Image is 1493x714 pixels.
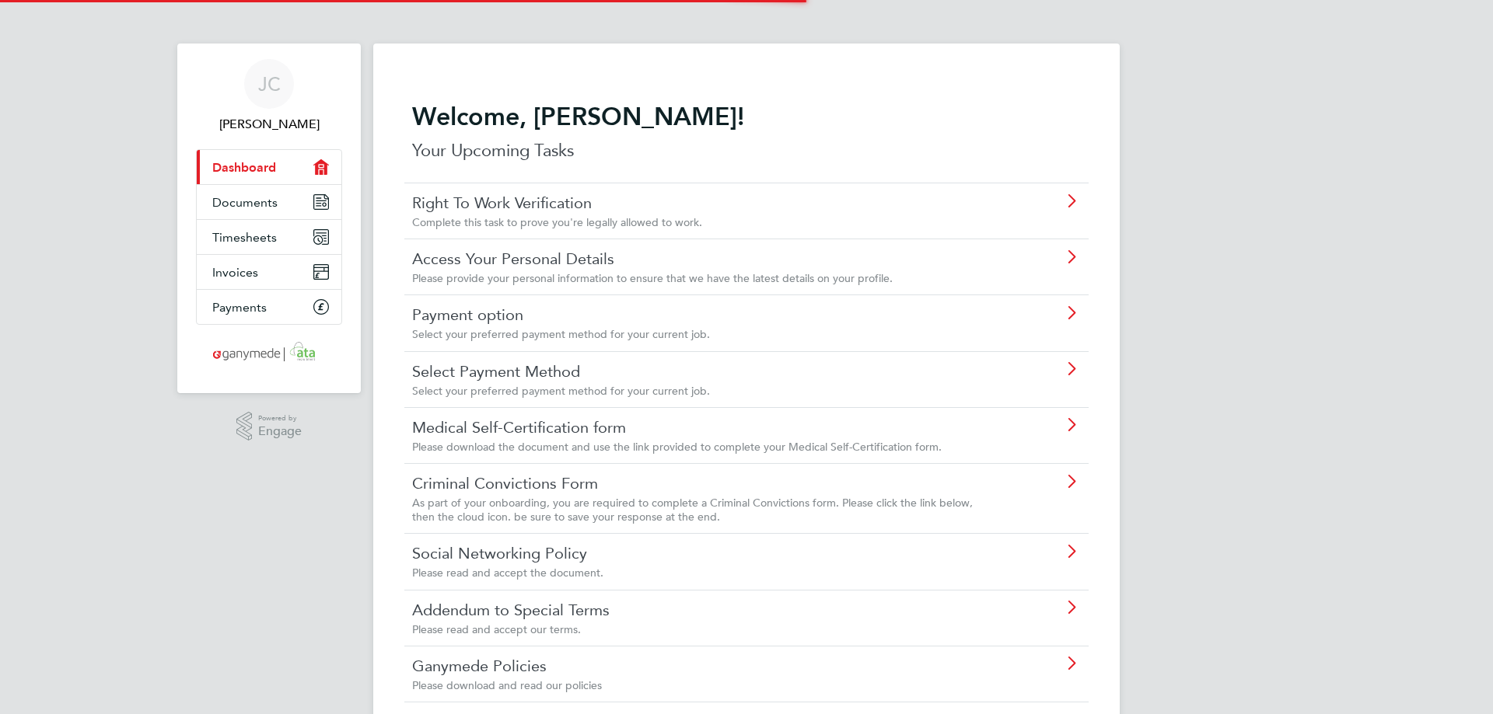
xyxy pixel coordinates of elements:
a: Go to home page [196,340,342,365]
span: Select your preferred payment method for your current job. [412,384,710,398]
nav: Main navigation [177,44,361,393]
a: JC[PERSON_NAME] [196,59,342,134]
span: Select your preferred payment method for your current job. [412,327,710,341]
a: Social Networking Policy [412,543,993,563]
span: Dashboard [212,160,276,175]
a: Payments [197,290,341,324]
span: Payments [212,300,267,315]
a: Payment option [412,305,993,325]
p: Your Upcoming Tasks [412,138,1081,163]
a: Timesheets [197,220,341,254]
a: Powered byEngage [236,412,302,441]
span: Powered by [258,412,302,425]
h2: Welcome, [PERSON_NAME]! [412,101,1081,132]
a: Addendum to Special Terms [412,600,993,620]
img: ganymedesolutions-logo-retina.png [208,340,330,365]
span: Timesheets [212,230,277,245]
span: Please provide your personal information to ensure that we have the latest details on your profile. [412,271,893,285]
span: Johnathan Chavda [196,115,342,134]
a: Dashboard [197,150,341,184]
span: Documents [212,195,278,210]
span: Invoices [212,265,258,280]
span: As part of your onboarding, you are required to complete a Criminal Convictions form. Please clic... [412,496,973,524]
a: Access Your Personal Details [412,249,993,269]
a: Select Payment Method [412,361,993,381]
a: Medical Self-Certification form [412,417,993,437]
a: Right To Work Verification [412,193,993,213]
span: Please download the document and use the link provided to complete your Medical Self-Certificatio... [412,440,942,454]
span: JC [258,74,281,94]
a: Ganymede Policies [412,656,993,676]
a: Invoices [197,255,341,289]
span: Please download and read our policies [412,678,602,692]
span: Complete this task to prove you're legally allowed to work. [412,215,702,229]
span: Please read and accept our terms. [412,622,581,636]
a: Documents [197,185,341,219]
a: Criminal Convictions Form [412,473,993,493]
span: Engage [258,425,302,438]
span: Please read and accept the document. [412,566,603,580]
